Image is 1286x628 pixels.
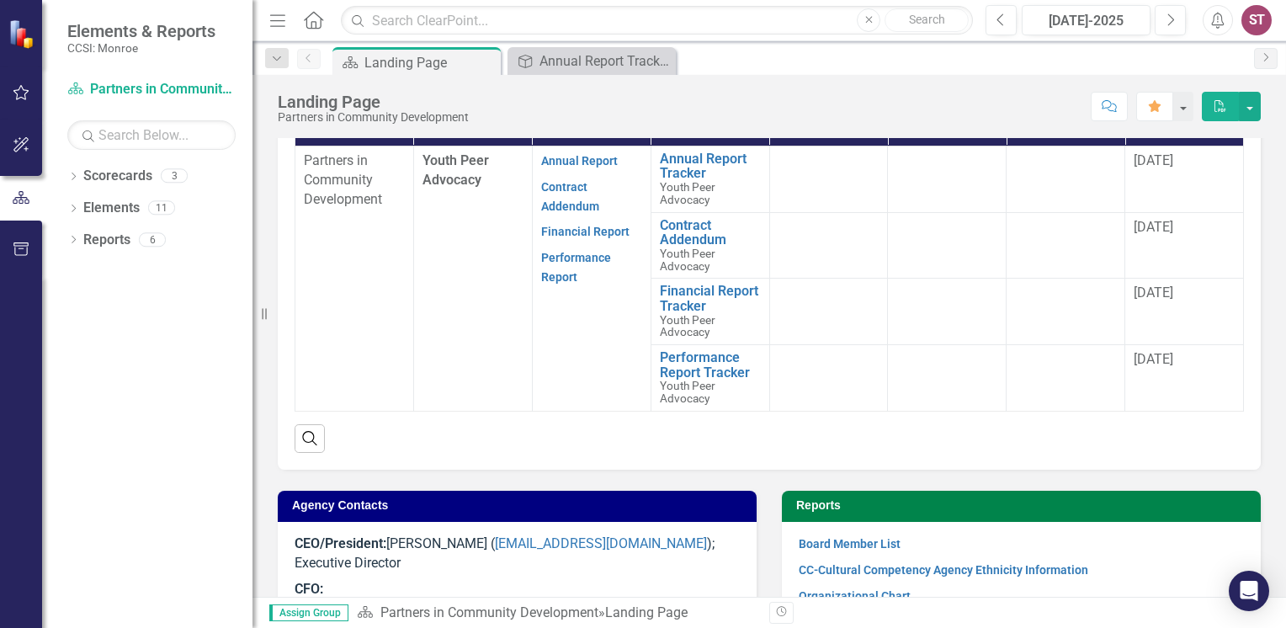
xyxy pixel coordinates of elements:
[660,180,715,206] span: Youth Peer Advocacy
[364,52,497,73] div: Landing Page
[651,279,769,345] td: Double-Click to Edit Right Click for Context Menu
[495,535,707,551] a: [EMAIL_ADDRESS][DOMAIN_NAME]
[539,51,672,72] div: Annual Report Tracker
[888,345,1007,412] td: Double-Click to Edit
[651,212,769,279] td: Double-Click to Edit Right Click for Context Menu
[541,251,611,284] a: Performance Report
[660,379,715,405] span: Youth Peer Advocacy
[83,167,152,186] a: Scorecards
[1134,285,1173,301] span: [DATE]
[660,350,761,380] a: Performance Report Tracker
[295,535,386,551] strong: CEO/President:
[422,152,489,188] span: Youth Peer Advocacy
[139,232,166,247] div: 6
[295,581,323,597] strong: CFO:
[1022,5,1150,35] button: [DATE]-2025
[541,154,618,168] a: Annual Report
[605,604,688,620] div: Landing Page
[1007,279,1125,345] td: Double-Click to Edit
[1134,152,1173,168] span: [DATE]
[660,218,761,247] a: Contract Addendum
[67,41,215,55] small: CCSI: Monroe
[278,111,469,124] div: Partners in Community Development
[541,180,599,213] a: Contract Addendum
[83,231,130,250] a: Reports
[909,13,945,26] span: Search
[1007,345,1125,412] td: Double-Click to Edit
[1134,219,1173,235] span: [DATE]
[380,604,598,620] a: Partners in Community Development
[660,247,715,273] span: Youth Peer Advocacy
[796,499,1252,512] h3: Reports
[885,8,969,32] button: Search
[799,563,1088,577] a: CC-Cultural Competency Agency Ethnicity Information
[799,537,901,551] a: Board Member List
[888,279,1007,345] td: Double-Click to Edit
[83,199,140,218] a: Elements
[660,152,761,181] a: Annual Report Tracker
[67,80,236,99] a: Partners in Community Development
[888,212,1007,279] td: Double-Click to Edit
[660,284,761,313] a: Financial Report Tracker
[541,225,630,238] a: Financial Report
[651,146,769,212] td: Double-Click to Edit Right Click for Context Menu
[1028,11,1145,31] div: [DATE]-2025
[1007,146,1125,212] td: Double-Click to Edit
[660,313,715,339] span: Youth Peer Advocacy
[292,499,748,512] h3: Agency Contacts
[512,51,672,72] a: Annual Report Tracker
[278,93,469,111] div: Landing Page
[67,21,215,41] span: Elements & Reports
[888,146,1007,212] td: Double-Click to Edit
[799,589,911,603] a: Organizational Chart
[67,120,236,150] input: Search Below...
[1241,5,1272,35] button: ST
[295,535,740,577] p: [PERSON_NAME] ( ); Executive Director
[651,345,769,412] td: Double-Click to Edit Right Click for Context Menu
[1134,351,1173,367] span: [DATE]
[148,201,175,216] div: 11
[269,604,348,621] span: Assign Group
[161,169,188,184] div: 3
[304,152,405,210] p: Partners in Community Development
[341,6,973,35] input: Search ClearPoint...
[8,19,38,48] img: ClearPoint Strategy
[1007,212,1125,279] td: Double-Click to Edit
[1229,571,1269,611] div: Open Intercom Messenger
[357,604,757,623] div: »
